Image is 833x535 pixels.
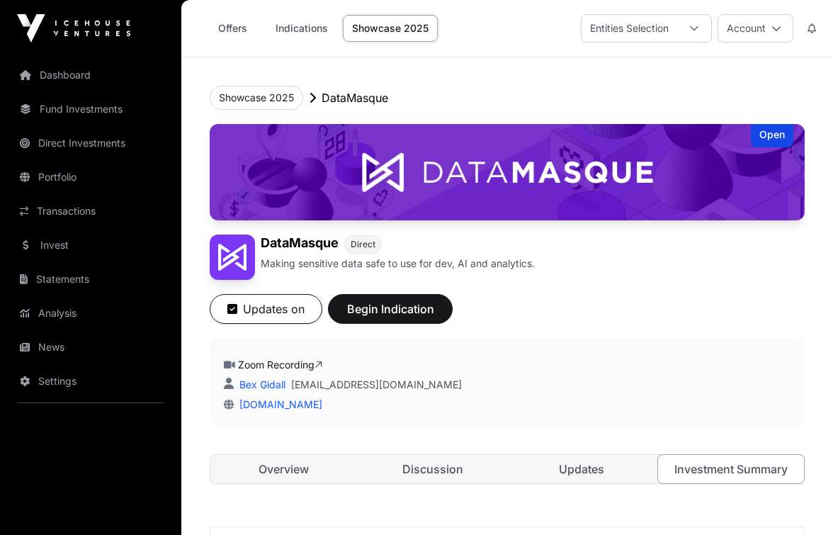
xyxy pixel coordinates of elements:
[204,15,261,42] a: Offers
[11,332,170,363] a: News
[11,128,170,159] a: Direct Investments
[210,235,255,280] img: DataMasque
[509,455,655,483] a: Updates
[210,86,303,110] button: Showcase 2025
[261,257,535,271] p: Making sensitive data safe to use for dev, AI and analytics.
[360,455,506,483] a: Discussion
[234,398,322,410] a: [DOMAIN_NAME]
[210,294,322,324] button: Updates on
[11,60,170,91] a: Dashboard
[210,455,357,483] a: Overview
[291,378,462,392] a: [EMAIL_ADDRESS][DOMAIN_NAME]
[238,359,322,371] a: Zoom Recording
[657,454,805,484] a: Investment Summary
[322,89,388,106] p: DataMasque
[328,308,453,322] a: Begin Indication
[751,124,793,147] div: Open
[762,467,833,535] iframe: Chat Widget
[346,300,435,317] span: Begin Indication
[328,294,453,324] button: Begin Indication
[11,366,170,397] a: Settings
[261,235,339,254] h1: DataMasque
[718,14,793,43] button: Account
[210,124,805,220] img: DataMasque
[11,298,170,329] a: Analysis
[11,94,170,125] a: Fund Investments
[11,264,170,295] a: Statements
[266,15,337,42] a: Indications
[210,455,804,483] nav: Tabs
[17,14,130,43] img: Icehouse Ventures Logo
[11,196,170,227] a: Transactions
[343,15,438,42] a: Showcase 2025
[582,15,677,42] div: Entities Selection
[237,378,285,390] a: Bex Gidall
[11,230,170,261] a: Invest
[351,239,375,250] span: Direct
[11,162,170,193] a: Portfolio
